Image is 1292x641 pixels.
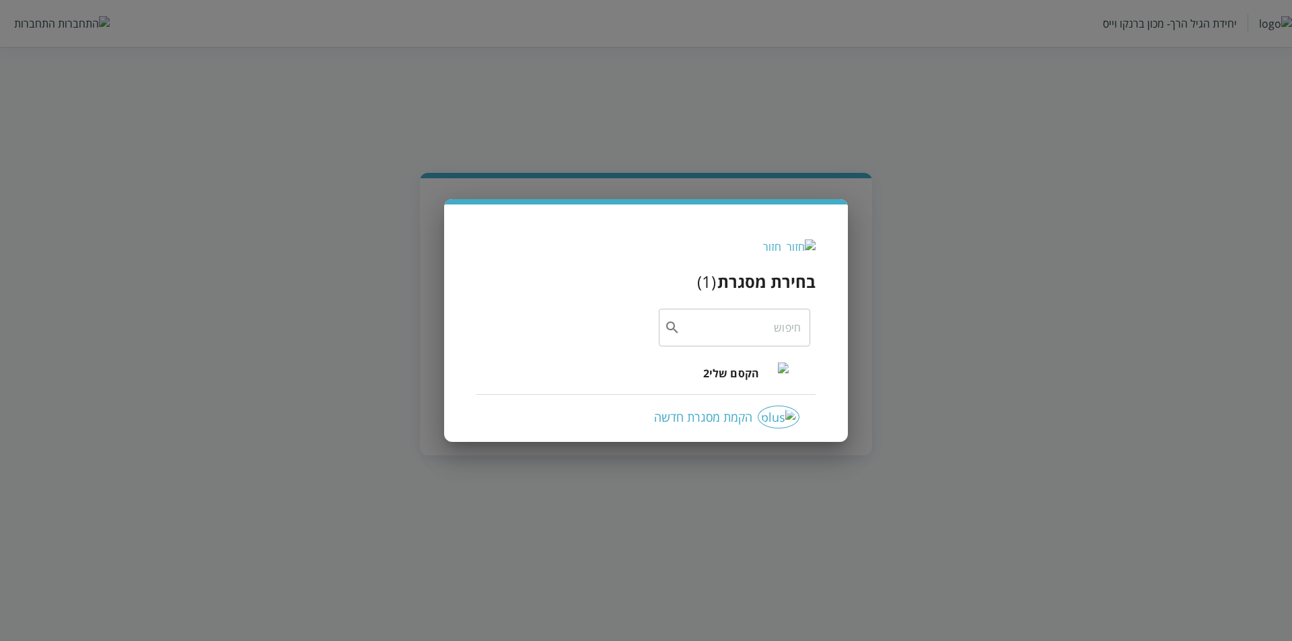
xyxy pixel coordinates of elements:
div: חזור [763,239,781,254]
img: חזור [787,239,816,254]
div: ( 1 ) [697,270,716,293]
input: חיפוש [680,309,801,346]
h3: בחירת מסגרת [717,270,816,293]
span: הקסם שלי2 [703,365,759,381]
img: plus [758,406,799,428]
img: הקסם שלי2 [767,363,789,384]
div: הקמת מסגרת חדשה [493,406,799,428]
